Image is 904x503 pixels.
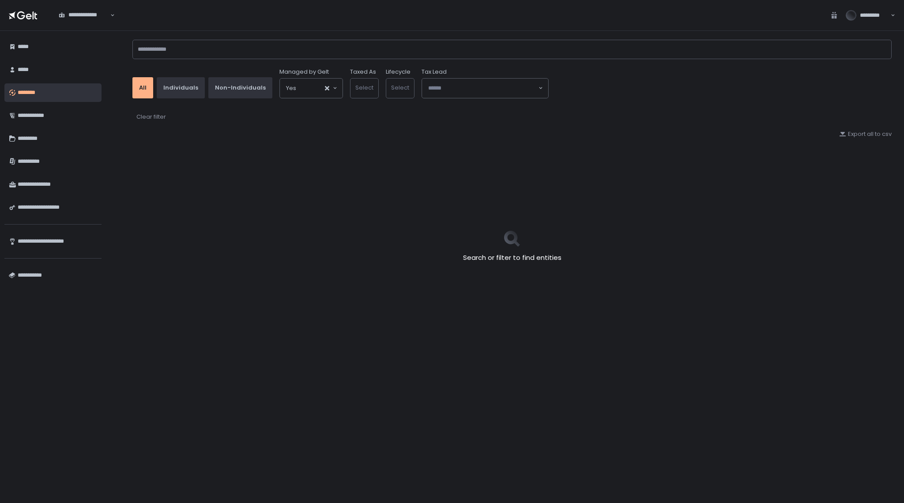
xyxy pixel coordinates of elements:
label: Lifecycle [386,68,411,76]
h2: Search or filter to find entities [463,253,561,263]
button: Individuals [157,77,205,98]
input: Search for option [59,19,109,28]
button: Clear Selected [325,86,329,90]
input: Search for option [428,84,538,93]
div: Individuals [163,84,198,92]
button: Clear filter [136,113,166,121]
span: Tax Lead [422,68,447,76]
span: Managed by Gelt [279,68,329,76]
div: Search for option [280,79,343,98]
div: All [139,84,147,92]
div: Search for option [422,79,548,98]
button: Export all to csv [839,130,892,138]
input: Search for option [296,84,324,93]
button: Non-Individuals [208,77,272,98]
span: Select [355,83,373,92]
span: Yes [286,84,296,93]
label: Taxed As [350,68,376,76]
div: Non-Individuals [215,84,266,92]
span: Select [391,83,409,92]
div: Search for option [53,6,115,25]
button: All [132,77,153,98]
